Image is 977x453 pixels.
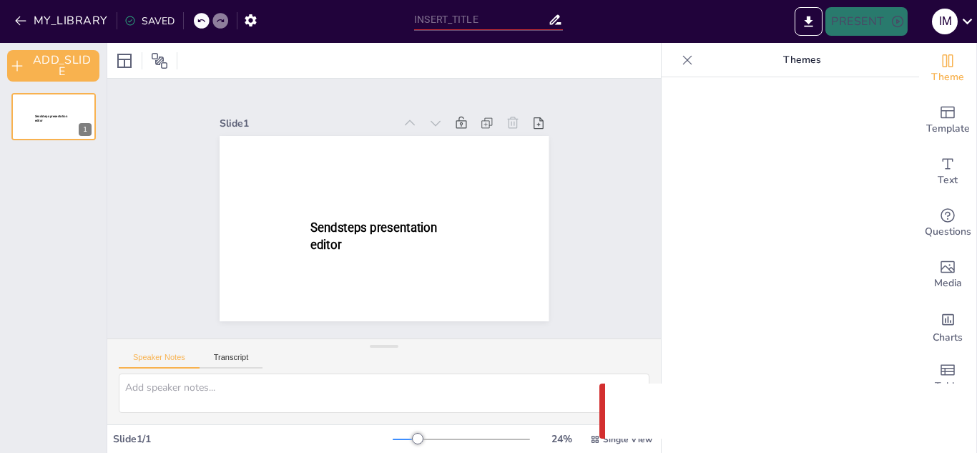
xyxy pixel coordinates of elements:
div: Add ready made slides [919,94,976,146]
div: Add charts and graphs [919,301,976,352]
button: MY_LIBRARY [11,9,114,32]
button: PRESENT [825,7,907,36]
p: Themes [699,43,905,77]
span: Table [935,379,961,394]
button: Transcript [200,353,263,369]
div: Slide 1 / 1 [113,432,393,446]
span: Text [938,172,958,188]
span: Media [934,276,962,291]
span: Charts [933,330,963,346]
button: Duplicate Slide [54,97,72,115]
button: ADD_SLIDE [7,50,99,82]
div: 24 % [544,432,579,446]
div: Get real-time input from your audience [919,198,976,249]
span: Theme [931,69,964,85]
button: EXPORT_TO_POWERPOINT [795,7,823,36]
div: Add text boxes [919,146,976,198]
input: INSERT_TITLE [414,9,548,30]
button: Cannot delete last slide [74,97,92,115]
div: Slide 1 [220,117,394,130]
div: Add images, graphics, shapes or video [919,249,976,301]
span: Sendsteps presentation editor [35,115,67,122]
div: Sendsteps presentation editor1 [11,93,96,140]
div: SAVED [124,14,175,28]
span: Position [151,52,168,69]
div: Layout [113,49,136,72]
div: Add a table [919,352,976,404]
div: Change the overall theme [919,43,976,94]
span: Sendsteps presentation editor [310,221,437,252]
div: I M [932,9,958,34]
span: Questions [925,224,971,240]
span: Template [926,121,970,137]
div: 1 [79,123,92,136]
button: I M [932,7,958,36]
button: Speaker Notes [119,353,200,369]
p: Something went wrong with the request. (CORS) [645,403,920,420]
